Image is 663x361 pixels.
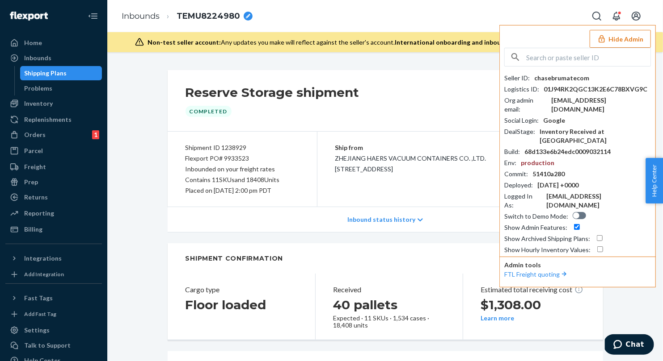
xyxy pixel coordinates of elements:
h2: $1,308.00 [481,297,585,313]
h2: Floor loaded [186,297,290,313]
span: TEMU8224980 [177,11,240,22]
div: Social Login : [504,116,539,125]
a: Billing [5,222,102,237]
div: Show Admin Features : [504,223,567,232]
div: Home [24,38,42,47]
h2: Reserve Storage shipment [186,84,359,100]
div: Any updates you make will reflect against the seller's account. [148,38,626,47]
div: Prep [24,178,38,187]
div: production [521,158,554,167]
p: Admin tools [504,261,651,270]
div: Show Hourly Inventory Values : [504,245,591,254]
div: Integrations [24,254,62,263]
a: Problems [20,81,102,95]
div: Parcel [24,146,43,155]
div: Freight [24,162,46,171]
a: Parcel [5,144,102,158]
div: Orders [24,130,46,139]
div: Expected · 11 SKUs · 1,534 cases · 18,408 units [334,315,438,329]
div: Org admin email : [504,96,547,114]
a: Add Fast Tag [5,309,102,320]
div: 68d133e6b24edc0009032114 [524,147,611,156]
div: Completed [186,106,232,117]
div: Deployed : [504,181,533,190]
div: [EMAIL_ADDRESS][DOMAIN_NAME] [552,96,651,114]
div: Inbounded on your freight rates [186,164,299,174]
div: DealStage : [504,127,535,136]
div: Inbounds [24,54,51,62]
header: Cargo type [186,284,290,295]
span: ZHEJIANG HAERS VACUUM CONTAINERS CO. ,LTD. [STREET_ADDRESS] [335,154,486,173]
div: Google [543,116,565,125]
a: Home [5,36,102,50]
div: Flexport PO# 9933523 [186,153,299,164]
div: Problems [25,84,53,93]
button: Fast Tags [5,291,102,305]
div: 51410a280 [532,170,565,178]
div: Shipping Plans [25,69,67,78]
div: Returns [24,193,48,202]
a: Prep [5,175,102,189]
div: Build : [504,147,520,156]
div: 01J94RK2QGC13K2E6C78BXVG9C [544,85,647,94]
div: [EMAIL_ADDRESS][DOMAIN_NAME] [546,192,651,210]
div: Billing [24,225,42,234]
iframe: Opens a widget where you can chat to one of our agents [605,334,654,357]
a: FTL Freight quoting [504,270,569,278]
button: Integrations [5,251,102,266]
div: Logistics ID : [504,85,539,94]
a: Replenishments [5,112,102,127]
a: Shipping Plans [20,66,102,80]
div: [DATE] +0000 [537,181,579,190]
div: Inventory [24,99,53,108]
a: Inbounds [122,11,160,21]
div: Switch to Demo Mode : [504,212,568,221]
button: Help Center [646,158,663,203]
div: Replenishments [24,115,72,124]
button: Talk to Support [5,338,102,353]
input: Search or paste seller ID [526,48,650,66]
span: International onboarding and inbounding may not work during impersonation. [395,38,626,46]
a: Settings [5,323,102,337]
div: Env : [504,158,516,167]
span: Non-test seller account: [148,38,221,46]
a: Returns [5,190,102,204]
button: SHIPMENT CONFIRMATION [168,243,603,274]
div: chasebrumatecom [534,74,589,83]
button: Open account menu [627,7,645,25]
button: Close Navigation [84,7,102,25]
div: Placed on [DATE] 2:00 pm PDT [186,185,299,196]
h5: SHIPMENT CONFIRMATION [186,254,283,263]
div: 1 [92,130,99,139]
a: Add Integration [5,269,102,280]
button: Learn more [481,315,515,322]
ol: breadcrumbs [114,3,260,29]
h2: 40 pallets [334,297,438,313]
button: Open Search Box [588,7,606,25]
p: Inbound status history [347,215,415,224]
button: Hide Admin [590,30,651,48]
div: Shipment ID 1238929 [186,142,299,153]
div: Commit : [504,170,528,178]
div: Settings [24,326,50,335]
p: Ship from [335,142,507,153]
div: Seller ID : [504,74,530,83]
a: Inbounds [5,51,102,65]
img: Flexport logo [10,12,48,21]
div: Fast Tags [24,294,53,303]
div: Logged In As : [504,192,542,210]
div: Add Fast Tag [24,310,56,318]
button: Open notifications [608,7,625,25]
div: Show Archived Shipping Plans : [504,234,590,243]
div: Inventory Received at [GEOGRAPHIC_DATA] [540,127,651,145]
a: Reporting [5,206,102,220]
a: Orders1 [5,128,102,142]
div: Add Integration [24,270,64,278]
div: Talk to Support [24,341,71,350]
div: Contains 11 SKUs and 18408 Units [186,174,299,185]
a: Inventory [5,96,102,111]
p: Estimated total receiving cost [481,284,585,295]
header: Received [334,284,438,295]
